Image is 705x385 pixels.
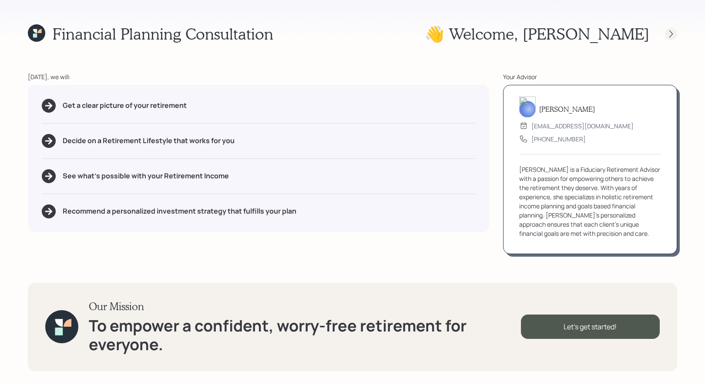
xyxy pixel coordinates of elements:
[539,105,595,113] h5: [PERSON_NAME]
[503,72,677,81] div: Your Advisor
[28,72,489,81] div: [DATE], we will:
[519,97,536,117] img: treva-nostdahl-headshot.png
[89,316,521,354] h1: To empower a confident, worry-free retirement for everyone.
[52,24,273,43] h1: Financial Planning Consultation
[521,315,660,339] div: Let's get started!
[531,121,634,131] div: [EMAIL_ADDRESS][DOMAIN_NAME]
[63,172,229,180] h5: See what's possible with your Retirement Income
[63,207,296,215] h5: Recommend a personalized investment strategy that fulfills your plan
[89,300,521,313] h3: Our Mission
[519,165,661,238] div: [PERSON_NAME] is a Fiduciary Retirement Advisor with a passion for empowering others to achieve t...
[425,24,649,43] h1: 👋 Welcome , [PERSON_NAME]
[531,134,586,144] div: [PHONE_NUMBER]
[63,137,235,145] h5: Decide on a Retirement Lifestyle that works for you
[63,101,187,110] h5: Get a clear picture of your retirement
